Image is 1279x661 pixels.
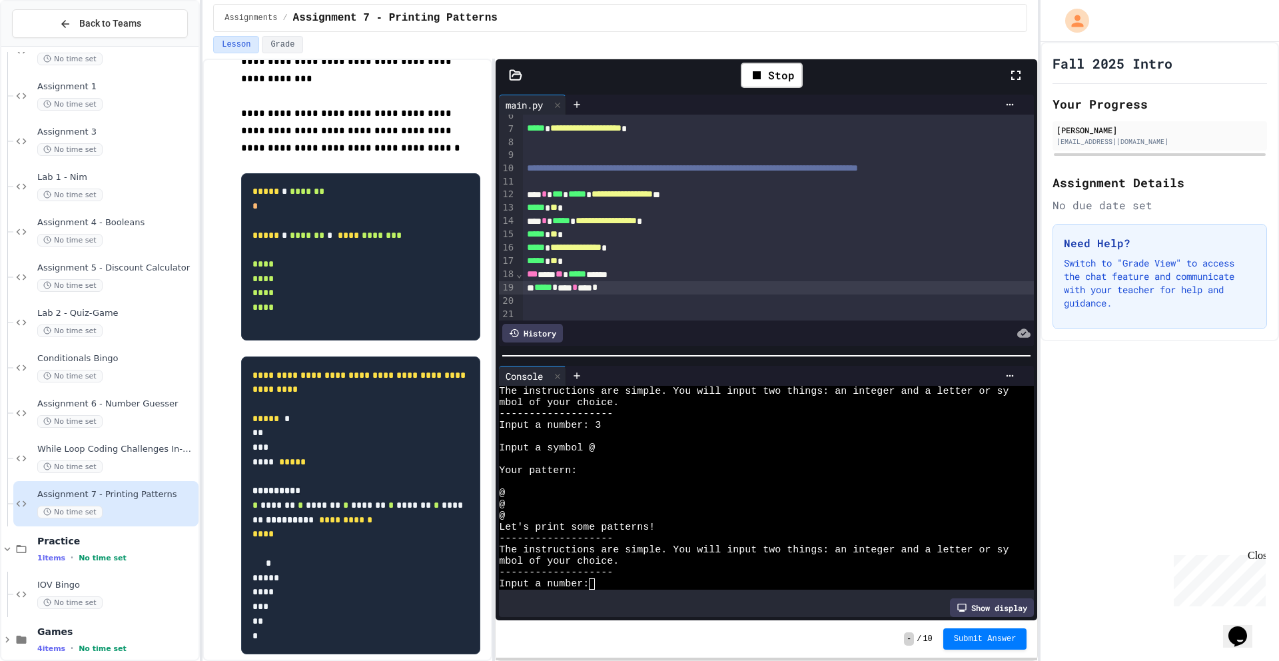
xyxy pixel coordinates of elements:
[499,408,613,420] span: -------------------
[1057,137,1263,147] div: [EMAIL_ADDRESS][DOMAIN_NAME]
[37,489,196,500] span: Assignment 7 - Printing Patterns
[499,465,577,476] span: Your pattern:
[71,552,73,563] span: •
[499,109,516,123] div: 6
[917,634,921,644] span: /
[37,53,103,65] span: No time set
[499,149,516,162] div: 9
[954,634,1017,644] span: Submit Answer
[37,143,103,156] span: No time set
[37,308,196,319] span: Lab 2 - Quiz-Game
[499,544,1009,556] span: The instructions are simple. You will input two things: an integer and a letter or sy
[499,386,1009,397] span: The instructions are simple. You will input two things: an integer and a letter or sy
[5,5,92,85] div: Chat with us now!Close
[224,13,277,23] span: Assignments
[499,369,550,383] div: Console
[499,510,505,522] span: @
[499,578,589,590] span: Input a number:
[37,217,196,229] span: Assignment 4 - Booleans
[502,324,563,342] div: History
[499,95,566,115] div: main.py
[499,268,516,281] div: 18
[499,175,516,189] div: 11
[37,127,196,138] span: Assignment 3
[499,488,505,499] span: @
[499,162,516,175] div: 10
[213,36,259,53] button: Lesson
[499,255,516,268] div: 17
[499,188,516,201] div: 12
[37,325,103,337] span: No time set
[79,644,127,653] span: No time set
[79,554,127,562] span: No time set
[1053,95,1267,113] h2: Your Progress
[37,626,196,638] span: Games
[499,228,516,241] div: 15
[1053,173,1267,192] h2: Assignment Details
[37,370,103,382] span: No time set
[1064,257,1256,310] p: Switch to "Grade View" to access the chat feature and communicate with your teacher for help and ...
[499,201,516,215] div: 13
[1053,197,1267,213] div: No due date set
[499,136,516,149] div: 8
[1051,5,1092,36] div: My Account
[37,506,103,518] span: No time set
[1064,235,1256,251] h3: Need Help?
[904,632,914,646] span: -
[1168,550,1266,606] iframe: chat widget
[37,415,103,428] span: No time set
[1223,608,1266,648] iframe: chat widget
[37,98,103,111] span: No time set
[262,36,303,53] button: Grade
[499,295,516,308] div: 20
[741,63,803,88] div: Stop
[499,567,613,578] span: -------------------
[1057,124,1263,136] div: [PERSON_NAME]
[293,10,498,26] span: Assignment 7 - Printing Patterns
[37,535,196,547] span: Practice
[12,9,188,38] button: Back to Teams
[37,580,196,591] span: IOV Bingo
[37,353,196,364] span: Conditionals Bingo
[37,81,196,93] span: Assignment 1
[79,17,141,31] span: Back to Teams
[499,215,516,228] div: 14
[499,522,655,533] span: Let's print some patterns!
[37,189,103,201] span: No time set
[499,533,613,544] span: -------------------
[37,460,103,473] span: No time set
[499,123,516,136] div: 7
[71,643,73,654] span: •
[499,420,601,431] span: Input a number: 3
[499,241,516,255] div: 16
[282,13,287,23] span: /
[1053,54,1172,73] h1: Fall 2025 Intro
[37,234,103,247] span: No time set
[499,556,619,567] span: mbol of your choice.
[37,444,196,455] span: While Loop Coding Challenges In-Class
[37,554,65,562] span: 1 items
[37,398,196,410] span: Assignment 6 - Number Guesser
[37,644,65,653] span: 4 items
[37,279,103,292] span: No time set
[499,98,550,112] div: main.py
[499,366,566,386] div: Console
[499,397,619,408] span: mbol of your choice.
[943,628,1027,650] button: Submit Answer
[499,308,516,321] div: 21
[950,598,1034,617] div: Show display
[499,499,505,510] span: @
[37,596,103,609] span: No time set
[923,634,932,644] span: 10
[516,269,522,279] span: Fold line
[37,263,196,274] span: Assignment 5 - Discount Calculator
[499,281,516,295] div: 19
[499,442,595,454] span: Input a symbol @
[37,172,196,183] span: Lab 1 - Nim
